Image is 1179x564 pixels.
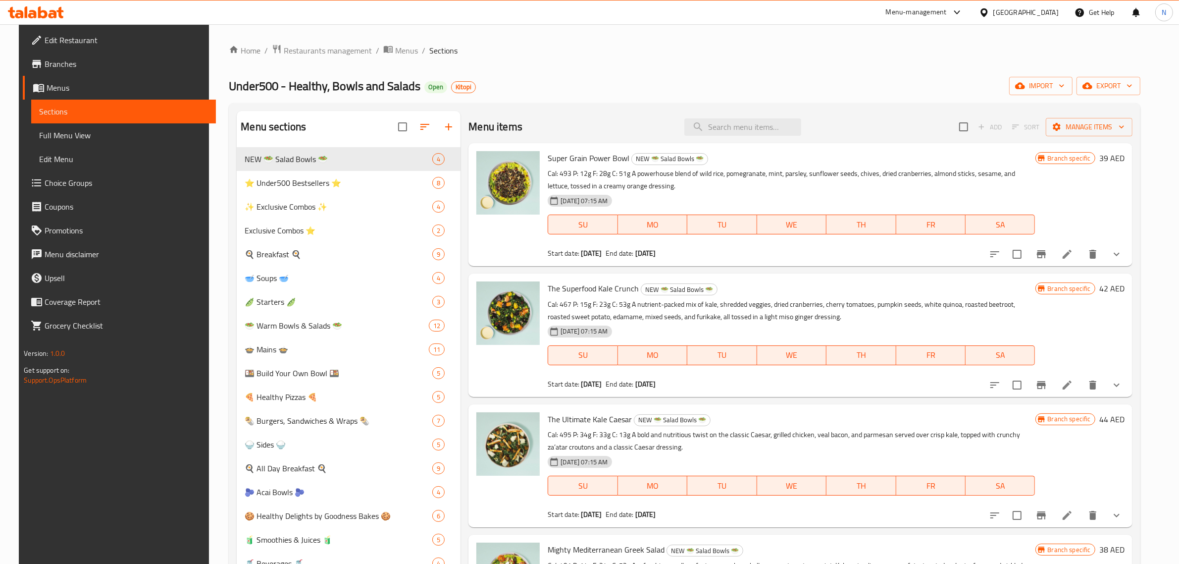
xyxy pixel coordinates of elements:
b: [DATE] [635,508,656,521]
a: Promotions [23,219,216,242]
div: 🫛 Starters 🫛 [245,296,432,308]
span: Sections [39,106,208,117]
span: FR [900,479,962,493]
span: SA [970,479,1031,493]
div: 🫐 Acai Bowls 🫐 [245,486,432,498]
div: 🥣 Soups 🥣 [245,272,432,284]
span: Open [424,83,447,91]
span: TU [691,479,753,493]
span: 🍳 All Day Breakfast 🍳 [245,462,432,474]
span: NEW 🥗 Salad Bowls 🥗 [641,284,717,295]
span: MO [622,218,683,232]
span: Mighty Mediterranean Greek Salad [548,542,665,557]
button: SA [966,345,1035,365]
div: 🍪 Healthy Delights by Goodness Bakes 🍪6 [237,504,461,528]
span: NEW 🥗 Salad Bowls 🥗 [634,414,710,426]
a: Coverage Report [23,290,216,314]
span: Grocery Checklist [45,320,208,332]
button: SA [966,476,1035,496]
div: 🧃 Smoothies & Juices 🧃5 [237,528,461,552]
span: Start date: [548,378,579,391]
span: Sort sections [413,115,437,139]
div: 🫐 Acai Bowls 🫐4 [237,480,461,504]
span: MO [622,348,683,362]
h6: 44 AED [1099,412,1125,426]
span: 3 [433,297,444,307]
span: 11 [429,345,444,354]
span: 🍱 Build Your Own Bowl 🍱 [245,367,432,379]
button: Branch-specific-item [1029,242,1053,266]
span: [DATE] 07:15 AM [557,196,612,206]
div: Menu-management [886,6,947,18]
a: Edit Restaurant [23,28,216,52]
button: show more [1105,504,1128,527]
span: Select all sections [392,116,413,137]
div: items [432,391,445,403]
span: 1.0.0 [50,347,65,360]
span: Full Menu View [39,129,208,141]
button: SA [966,215,1035,234]
div: 🍳 Breakfast 🍳9 [237,242,461,266]
div: items [432,225,445,236]
span: Branch specific [1044,284,1095,293]
span: Menus [395,45,418,56]
span: Select to update [1007,505,1027,526]
div: items [432,439,445,451]
div: items [432,272,445,284]
a: Full Menu View [31,123,216,147]
span: ⭐ Under500 Bestsellers ⭐ [245,177,432,189]
span: SU [552,218,614,232]
div: 🍕 Healthy Pizzas 🍕5 [237,385,461,409]
div: items [432,510,445,522]
button: delete [1081,242,1105,266]
h6: 39 AED [1099,151,1125,165]
button: Branch-specific-item [1029,373,1053,397]
h2: Menu sections [241,119,306,134]
p: Cal: 495 P: 34g F: 33g C: 13g A bold and nutritious twist on the classic Caesar, grilled chicken,... [548,429,1035,453]
span: Choice Groups [45,177,208,189]
span: [DATE] 07:15 AM [557,457,612,467]
div: items [432,486,445,498]
span: TU [691,348,753,362]
span: Coupons [45,201,208,213]
div: 🍕 Healthy Pizzas 🍕 [245,391,432,403]
a: Menu disclaimer [23,242,216,266]
span: 5 [433,393,444,402]
div: 🧃 Smoothies & Juices 🧃 [245,534,432,546]
button: show more [1105,242,1128,266]
span: Menu disclaimer [45,248,208,260]
span: 7 [433,416,444,426]
span: MO [622,479,683,493]
button: SU [548,215,617,234]
span: 5 [433,369,444,378]
span: 8 [433,178,444,188]
button: sort-choices [983,242,1007,266]
span: Branches [45,58,208,70]
button: TU [687,476,757,496]
span: import [1017,80,1065,92]
span: 4 [433,274,444,283]
span: End date: [606,378,633,391]
div: Exclusive Combos ⭐️ [245,225,432,236]
div: 🍲 Mains 🍲11 [237,338,461,361]
p: Cal: 467 P: 15g F: 23g C: 53g A nutrient-packed mix of kale, shredded veggies, dried cranberries,... [548,298,1035,323]
span: Promotions [45,225,208,236]
span: The Ultimate Kale Caesar [548,412,632,427]
div: items [432,462,445,474]
button: MO [618,215,687,234]
button: Branch-specific-item [1029,504,1053,527]
div: 🍳 All Day Breakfast 🍳9 [237,456,461,480]
span: 🍲 Mains 🍲 [245,343,429,355]
svg: Show Choices [1111,379,1123,391]
button: WE [757,215,826,234]
div: 🍚 Sides 🍚 [245,439,432,451]
span: Manage items [1054,121,1125,133]
span: TU [691,218,753,232]
span: Edit Menu [39,153,208,165]
div: items [432,177,445,189]
span: Start date: [548,247,579,260]
div: 🍳 Breakfast 🍳 [245,248,432,260]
